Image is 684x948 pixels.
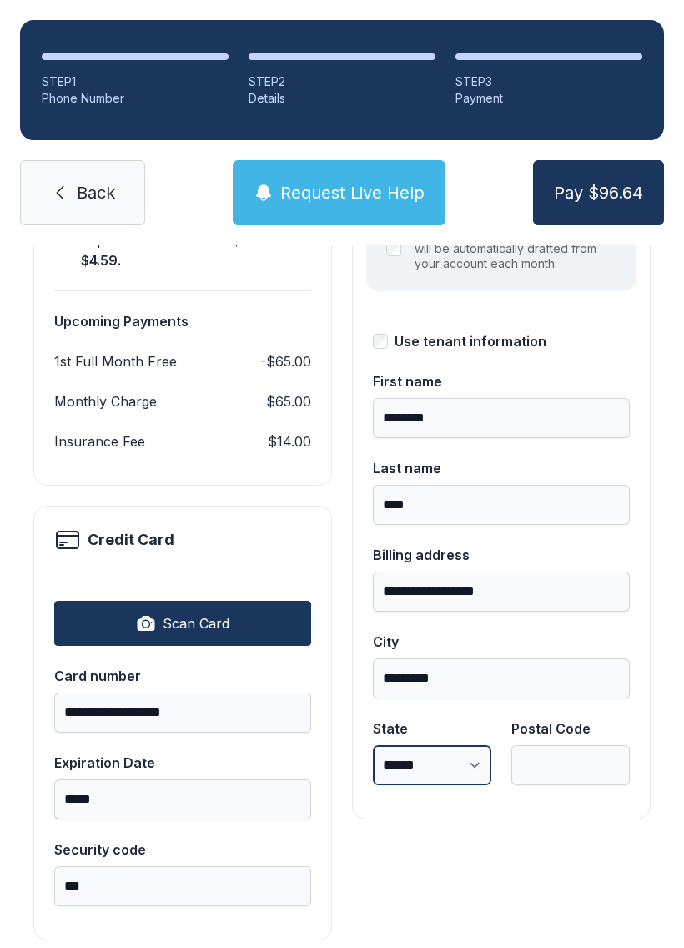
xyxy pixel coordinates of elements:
[373,719,491,739] div: State
[54,431,145,451] dt: Insurance Fee
[511,745,630,785] input: Postal Code
[455,73,642,90] div: STEP 3
[373,658,630,698] input: City
[77,181,115,204] span: Back
[455,90,642,107] div: Payment
[260,351,311,371] dd: -$65.00
[266,391,311,411] dd: $65.00
[554,181,643,204] span: Pay $96.64
[54,351,177,371] dt: 1st Full Month Free
[373,745,491,785] select: State
[54,753,311,773] div: Expiration Date
[54,666,311,686] div: Card number
[42,73,229,90] div: STEP 1
[249,90,435,107] div: Details
[373,458,630,478] div: Last name
[54,779,311,819] input: Expiration Date
[373,572,630,612] input: Billing address
[373,485,630,525] input: Last name
[88,528,174,552] h2: Credit Card
[373,371,630,391] div: First name
[163,613,229,633] span: Scan Card
[415,226,616,271] label: Sign up for Autopay and your rent will be automatically drafted from your account each month.
[373,632,630,652] div: City
[268,431,311,451] dd: $14.00
[54,840,311,860] div: Security code
[395,331,546,351] div: Use tenant information
[511,719,630,739] div: Postal Code
[249,73,435,90] div: STEP 2
[42,90,229,107] div: Phone Number
[54,866,311,906] input: Security code
[54,391,157,411] dt: Monthly Charge
[373,398,630,438] input: First name
[280,181,425,204] span: Request Live Help
[54,693,311,733] input: Card number
[54,311,311,331] h3: Upcoming Payments
[373,545,630,565] div: Billing address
